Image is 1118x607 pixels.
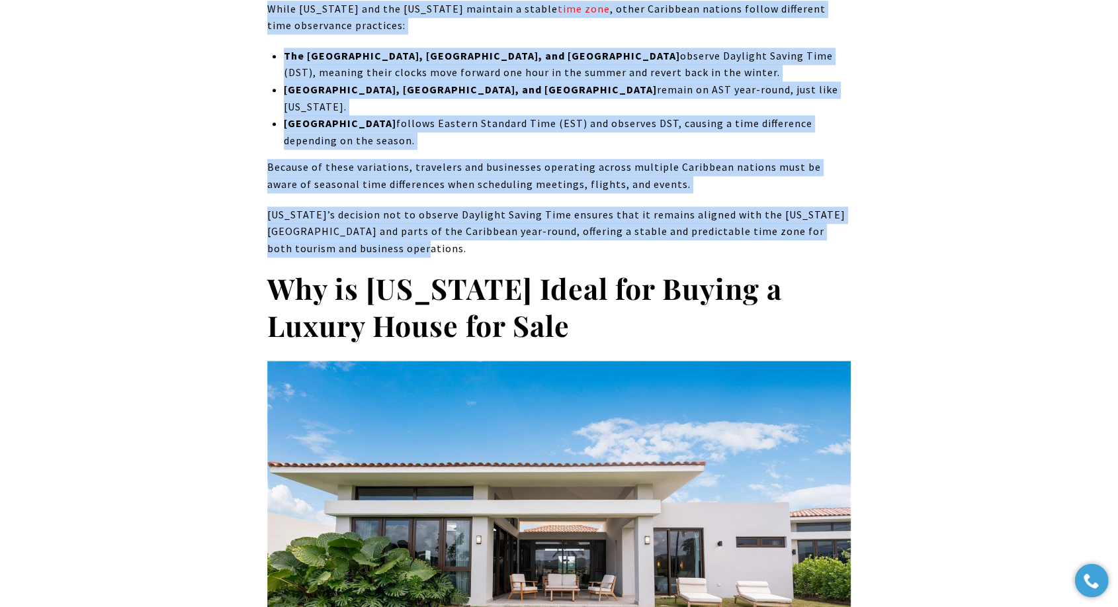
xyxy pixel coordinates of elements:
p: While [US_STATE] and the [US_STATE] maintain a stable , other Caribbean nations follow different ... [267,1,851,34]
li: follows Eastern Standard Time (EST) and observes DST, causing a time difference depending on the ... [284,115,851,149]
li: observe Daylight Saving Time (DST), meaning their clocks move forward one hour in the summer and ... [284,48,851,81]
strong: Why is [US_STATE] Ideal for Buying a Luxury House for Sale [267,269,782,344]
a: time zone [558,2,610,15]
p: [US_STATE]’s decision not to observe Daylight Saving Time ensures that it remains aligned with th... [267,207,851,257]
strong: [GEOGRAPHIC_DATA], [GEOGRAPHIC_DATA], and [GEOGRAPHIC_DATA] [284,83,657,96]
li: remain on AST year-round, just like [US_STATE]. [284,81,851,115]
strong: The [GEOGRAPHIC_DATA], [GEOGRAPHIC_DATA], and [GEOGRAPHIC_DATA] [284,49,680,62]
p: Because of these variations, travelers and businesses operating across multiple Caribbean nations... [267,159,851,193]
strong: [GEOGRAPHIC_DATA] [284,117,396,130]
